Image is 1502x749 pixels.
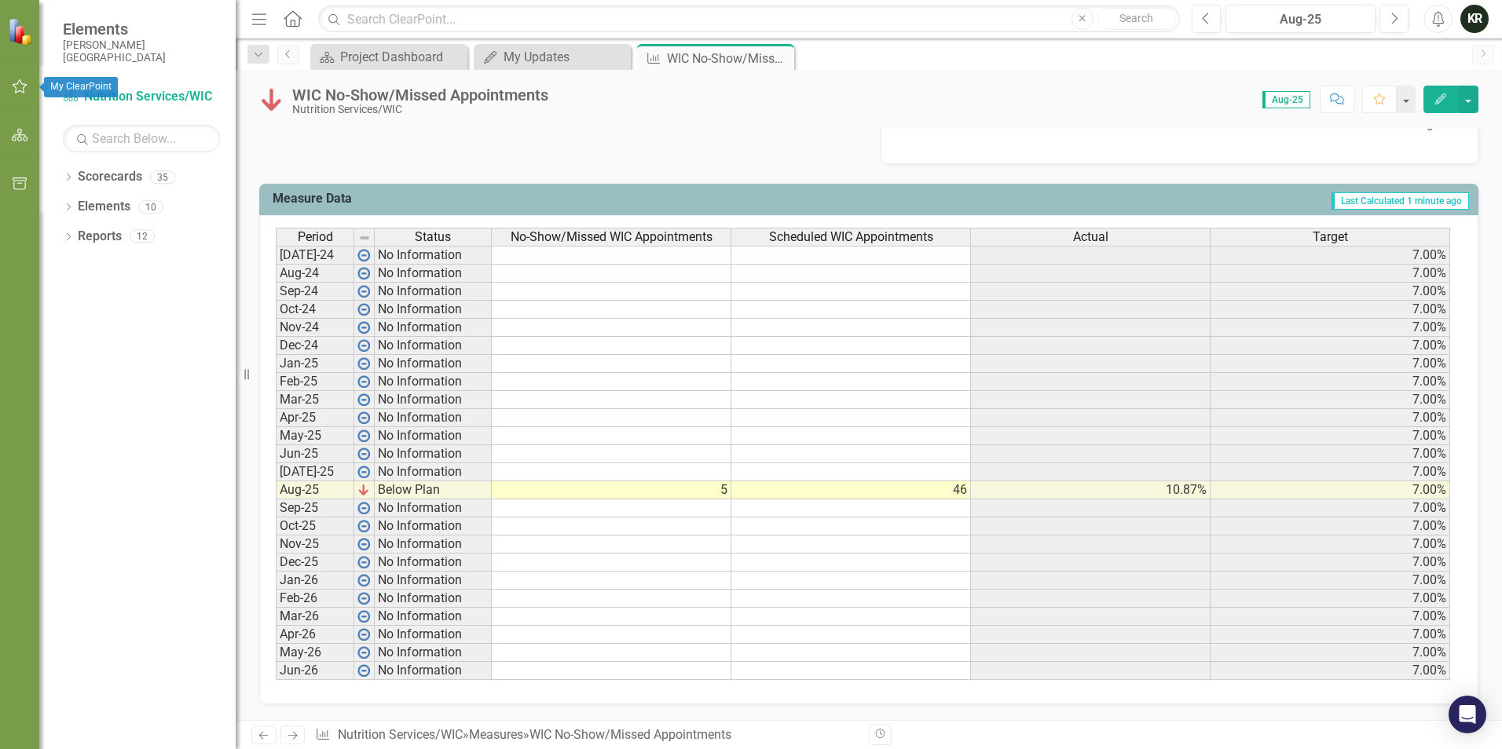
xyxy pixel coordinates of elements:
td: No Information [375,409,492,427]
img: wPkqUstsMhMTgAAAABJRU5ErkJggg== [357,429,370,442]
span: Period [298,230,333,244]
div: Nutrition Services/WIC [292,104,548,115]
td: 7.00% [1211,626,1450,644]
td: Sep-24 [276,283,354,301]
td: May-26 [276,644,354,662]
div: KR [1460,5,1489,33]
div: WIC No-Show/Missed Appointments [292,86,548,104]
img: Below Plan [259,87,284,112]
td: 7.00% [1211,554,1450,572]
img: wPkqUstsMhMTgAAAABJRU5ErkJggg== [357,628,370,641]
td: No Information [375,626,492,644]
img: wPkqUstsMhMTgAAAABJRU5ErkJggg== [357,267,370,280]
img: wPkqUstsMhMTgAAAABJRU5ErkJggg== [357,574,370,586]
a: Scorecards [78,168,142,186]
span: Target [1313,230,1348,244]
span: Aug-25 [1262,91,1310,108]
td: No Information [375,283,492,301]
td: Mar-25 [276,391,354,409]
a: Project Dashboard [314,47,463,67]
td: No Information [375,337,492,355]
img: wPkqUstsMhMTgAAAABJRU5ErkJggg== [357,466,370,478]
span: Last Calculated 1 minute ago [1332,192,1469,210]
td: No Information [375,572,492,590]
td: No Information [375,463,492,481]
small: [PERSON_NAME][GEOGRAPHIC_DATA] [63,38,220,64]
img: wPkqUstsMhMTgAAAABJRU5ErkJggg== [357,393,370,406]
td: 7.00% [1211,301,1450,319]
td: No Information [375,265,492,283]
td: No Information [375,319,492,337]
img: wPkqUstsMhMTgAAAABJRU5ErkJggg== [357,502,370,514]
div: » » [315,726,857,744]
td: No Information [375,517,492,535]
span: Actual [1073,230,1108,244]
img: wPkqUstsMhMTgAAAABJRU5ErkJggg== [357,664,370,677]
td: [DATE]-24 [276,246,354,265]
img: wPkqUstsMhMTgAAAABJRU5ErkJggg== [357,448,370,460]
img: wPkqUstsMhMTgAAAABJRU5ErkJggg== [357,411,370,424]
div: Open Intercom Messenger [1449,696,1486,733]
img: wPkqUstsMhMTgAAAABJRU5ErkJggg== [357,249,370,261]
img: wPkqUstsMhMTgAAAABJRU5ErkJggg== [357,303,370,316]
td: Dec-25 [276,554,354,572]
div: Aug-25 [1231,10,1370,29]
td: 5 [492,481,731,499]
button: Search [1097,8,1176,30]
td: No Information [375,644,492,662]
a: Nutrition Services/WIC [63,88,220,106]
img: wPkqUstsMhMTgAAAABJRU5ErkJggg== [357,357,370,370]
div: 35 [150,170,175,184]
div: My ClearPoint [44,77,118,97]
img: wPkqUstsMhMTgAAAABJRU5ErkJggg== [357,375,370,388]
td: No Information [375,301,492,319]
td: No Information [375,391,492,409]
td: [DATE]-25 [276,463,354,481]
td: Sep-25 [276,499,354,517]
td: Nov-24 [276,319,354,337]
td: 7.00% [1211,644,1450,662]
td: 10.87% [971,481,1211,499]
td: 7.00% [1211,391,1450,409]
img: wPkqUstsMhMTgAAAABJRU5ErkJggg== [357,285,370,298]
img: 8DAGhfEEPCf229AAAAAElFTkSuQmCC [358,232,371,244]
td: 7.00% [1211,319,1450,337]
a: Reports [78,228,122,246]
td: 7.00% [1211,337,1450,355]
h3: Measure Data [273,192,708,206]
td: 7.00% [1211,355,1450,373]
td: Nov-25 [276,535,354,554]
span: Status [415,230,451,244]
td: No Information [375,608,492,626]
td: 7.00% [1211,283,1450,301]
span: Scheduled WIC Appointments [769,230,933,244]
td: Dec-24 [276,337,354,355]
td: 7.00% [1211,409,1450,427]
td: 7.00% [1211,481,1450,499]
img: KIVvID6XQLnem7Jwd5RGsJlsyZvnEO8ojW1w+8UqMjn4yonOQRrQskXCXGmASKTRYCiTqJOcojskkyr07L4Z+PfWUOM8Y5yiO... [357,484,370,496]
td: 7.00% [1211,445,1450,463]
td: No Information [375,554,492,572]
td: No Information [375,373,492,391]
td: No Information [375,535,492,554]
td: Apr-26 [276,626,354,644]
td: 7.00% [1211,499,1450,517]
a: Nutrition Services/WIC [338,727,463,742]
img: wPkqUstsMhMTgAAAABJRU5ErkJggg== [357,646,370,659]
td: Below Plan [375,481,492,499]
td: Oct-24 [276,301,354,319]
td: 7.00% [1211,572,1450,590]
td: 7.00% [1211,373,1450,391]
img: wPkqUstsMhMTgAAAABJRU5ErkJggg== [357,339,370,352]
td: 7.00% [1211,265,1450,283]
input: Search Below... [63,125,220,152]
td: No Information [375,499,492,517]
a: My Updates [478,47,627,67]
div: 10 [138,200,163,214]
td: May-25 [276,427,354,445]
td: 7.00% [1211,590,1450,608]
td: Aug-25 [276,481,354,499]
a: Measures [469,727,523,742]
td: Jun-25 [276,445,354,463]
div: My Updates [504,47,627,67]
